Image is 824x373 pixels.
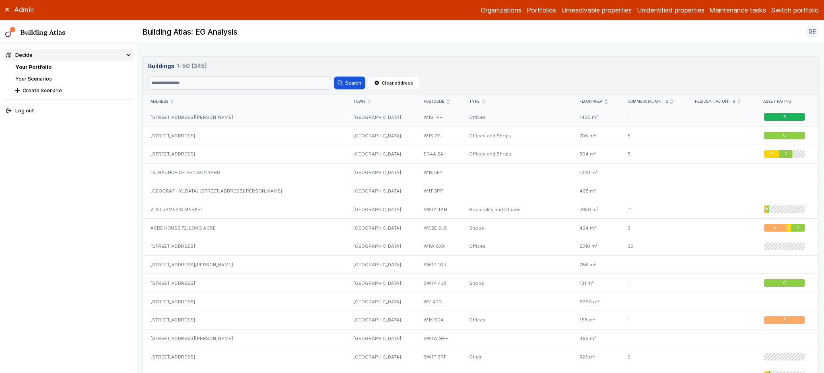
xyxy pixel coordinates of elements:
[785,151,787,157] span: C
[572,200,620,219] div: 7650 m²
[461,219,571,237] div: Shops
[346,274,416,292] div: [GEOGRAPHIC_DATA]
[346,255,416,274] div: [GEOGRAPHIC_DATA]
[346,311,416,329] div: [GEOGRAPHIC_DATA]
[783,280,786,286] span: C
[808,27,816,37] span: RE
[572,145,620,164] div: 394 m²
[620,126,688,145] div: 5
[13,85,133,96] button: Create Scenario
[572,329,620,348] div: 493 m²
[5,27,16,37] img: main-0bbd2752.svg
[461,200,571,219] div: Hospitality and Offices
[572,311,620,329] div: 188 m²
[346,292,416,311] div: [GEOGRAPHIC_DATA]
[368,76,420,90] button: Clear address
[695,99,746,104] div: Residential units
[143,292,346,311] div: [STREET_ADDRESS]
[572,255,620,274] div: 786 m²
[143,182,818,200] a: [GEOGRAPHIC_DATA] [STREET_ADDRESS][PERSON_NAME][GEOGRAPHIC_DATA]W1T 3PP465 m²
[143,182,346,200] div: [GEOGRAPHIC_DATA] [STREET_ADDRESS][PERSON_NAME]
[620,274,688,292] div: 1
[416,219,462,237] div: WC2E 9JS
[771,5,819,15] button: Switch portfolio
[620,219,688,237] div: 3
[572,182,620,200] div: 465 m²
[461,126,571,145] div: Offices and Shops
[6,51,33,59] div: Decide
[416,237,462,255] div: W1W 6XX
[143,145,818,164] a: [STREET_ADDRESS][GEOGRAPHIC_DATA]EC4A 2AHOffices and Shops394 m²5DC
[628,99,680,104] div: Commercial units
[143,292,818,311] a: [STREET_ADDRESS][GEOGRAPHIC_DATA]W2 4PR6290 m²
[461,237,571,255] div: Offices
[572,292,620,311] div: 6290 m²
[416,108,462,126] div: W1S 1FH
[620,108,688,126] div: 1
[416,274,462,292] div: SW1P 4JX
[416,182,462,200] div: W1T 3PP
[481,5,521,15] a: Organizations
[709,5,766,15] a: Maintenance tasks
[143,126,818,145] a: [STREET_ADDRESS][GEOGRAPHIC_DATA]W1S 2YJOffices and Shops708 m²5C
[572,274,620,292] div: 131 m²
[620,311,688,329] div: 1
[770,151,773,157] span: D
[783,114,786,120] span: B
[767,207,769,212] span: C
[424,99,454,104] div: Postcode
[766,207,767,212] span: D
[346,219,416,237] div: [GEOGRAPHIC_DATA]
[572,348,620,366] div: 323 m²
[620,200,688,219] div: 11
[143,163,818,182] a: 19, HAUNCH OF VENISON YARD[GEOGRAPHIC_DATA]W1K 5EY1220 m²
[763,99,811,104] div: Asset rating
[143,145,346,164] div: [STREET_ADDRESS]
[143,274,346,292] div: [STREET_ADDRESS]
[143,311,346,329] div: [STREET_ADDRESS]
[143,348,818,366] a: [STREET_ADDRESS][GEOGRAPHIC_DATA]SW1P 3RFOther323 m²2
[15,64,51,70] a: Your Portfolio
[787,225,790,230] span: D
[143,255,346,274] div: [STREET_ADDRESS][PERSON_NAME]
[461,108,571,126] div: Offices
[346,126,416,145] div: [GEOGRAPHIC_DATA]
[143,163,346,182] div: 19, HAUNCH OF VENISON YARD
[143,255,818,274] a: [STREET_ADDRESS][PERSON_NAME][GEOGRAPHIC_DATA]SW1P 1QR786 m²
[797,225,800,230] span: C
[620,237,688,255] div: 35
[416,163,462,182] div: W1K 5EY
[527,5,556,15] a: Portfolios
[416,126,462,145] div: W1S 2YJ
[143,200,346,219] div: 2, ST JAMES'S MARKET
[561,5,632,15] a: Unresolvable properties
[416,255,462,274] div: SW1P 1QR
[143,219,346,237] div: ACRE HOUSE 72, LONG ACRE
[783,133,786,138] span: C
[416,292,462,311] div: W2 4PR
[143,237,346,255] div: [STREET_ADDRESS]
[143,237,818,255] a: [STREET_ADDRESS][GEOGRAPHIC_DATA]W1W 6XXOffices2310 m²35
[346,200,416,219] div: [GEOGRAPHIC_DATA]
[572,163,620,182] div: 1220 m²
[150,99,338,104] div: Address
[416,311,462,329] div: W1K 6DA
[416,200,462,219] div: SW1Y 4AH
[148,62,813,70] h3: Buildings
[143,329,346,348] div: [STREET_ADDRESS][PERSON_NAME]
[143,274,818,292] a: [STREET_ADDRESS][GEOGRAPHIC_DATA]SW1P 4JXShops131 m²1C
[416,329,462,348] div: SW1W 9HH
[764,207,766,212] span: E
[143,108,818,126] a: [STREET_ADDRESS][PERSON_NAME][GEOGRAPHIC_DATA]W1S 1FHOffices1430 m²1B
[143,108,346,126] div: [STREET_ADDRESS][PERSON_NAME]
[143,329,818,348] a: [STREET_ADDRESS][PERSON_NAME][GEOGRAPHIC_DATA]SW1W 9HH493 m²
[15,76,52,82] a: Your Scenarios
[806,25,819,38] button: RE
[637,5,705,15] a: Unidentified properties
[177,62,207,70] span: 1-50 (345)
[346,145,416,164] div: [GEOGRAPHIC_DATA]
[334,77,365,89] button: Search
[143,348,346,366] div: [STREET_ADDRESS]
[143,200,818,219] a: 2, ST JAMES'S MARKET[GEOGRAPHIC_DATA]SW1Y 4AHHospitality and Offices7650 m²11EDC
[572,126,620,145] div: 708 m²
